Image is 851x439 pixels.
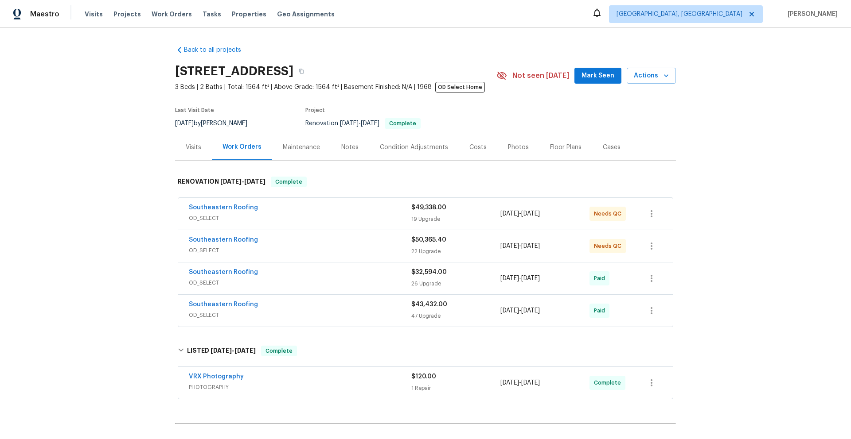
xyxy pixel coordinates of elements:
[508,143,529,152] div: Photos
[627,68,676,84] button: Actions
[603,143,621,152] div: Cases
[411,301,447,308] span: $43,432.00
[186,143,201,152] div: Visits
[380,143,448,152] div: Condition Adjustments
[784,10,838,19] span: [PERSON_NAME]
[187,346,256,356] h6: LISTED
[178,177,265,187] h6: RENOVATION
[386,121,420,126] span: Complete
[175,83,496,92] span: 3 Beds | 2 Baths | Total: 1564 ft² | Above Grade: 1564 ft² | Basement Finished: N/A | 1968
[30,10,59,19] span: Maestro
[223,142,262,151] div: Work Orders
[411,384,500,393] div: 1 Repair
[594,274,609,283] span: Paid
[85,10,103,19] span: Visits
[175,46,260,54] a: Back to all projects
[211,347,232,354] span: [DATE]
[283,143,320,152] div: Maintenance
[189,374,244,380] a: VRX Photography
[411,215,500,223] div: 19 Upgrade
[175,108,214,113] span: Last Visit Date
[521,243,540,249] span: [DATE]
[234,347,256,354] span: [DATE]
[189,269,258,275] a: Southeastern Roofing
[232,10,266,19] span: Properties
[203,11,221,17] span: Tasks
[272,177,306,186] span: Complete
[175,67,293,76] h2: [STREET_ADDRESS]
[521,211,540,217] span: [DATE]
[277,10,335,19] span: Geo Assignments
[189,383,411,392] span: PHOTOGRAPHY
[220,178,265,185] span: -
[189,278,411,287] span: OD_SELECT
[411,247,500,256] div: 22 Upgrade
[113,10,141,19] span: Projects
[340,120,379,127] span: -
[500,243,519,249] span: [DATE]
[469,143,487,152] div: Costs
[500,274,540,283] span: -
[500,211,519,217] span: [DATE]
[411,374,436,380] span: $120.00
[175,168,676,196] div: RENOVATION [DATE]-[DATE]Complete
[500,275,519,281] span: [DATE]
[175,120,194,127] span: [DATE]
[211,347,256,354] span: -
[340,120,359,127] span: [DATE]
[500,380,519,386] span: [DATE]
[189,246,411,255] span: OD_SELECT
[220,178,242,185] span: [DATE]
[512,71,569,80] span: Not seen [DATE]
[189,237,258,243] a: Southeastern Roofing
[305,120,421,127] span: Renovation
[574,68,621,84] button: Mark Seen
[293,63,309,79] button: Copy Address
[262,347,296,355] span: Complete
[175,337,676,365] div: LISTED [DATE]-[DATE]Complete
[361,120,379,127] span: [DATE]
[500,242,540,250] span: -
[521,308,540,314] span: [DATE]
[189,311,411,320] span: OD_SELECT
[411,312,500,320] div: 47 Upgrade
[500,209,540,218] span: -
[305,108,325,113] span: Project
[500,308,519,314] span: [DATE]
[244,178,265,185] span: [DATE]
[411,269,447,275] span: $32,594.00
[594,378,625,387] span: Complete
[617,10,742,19] span: [GEOGRAPHIC_DATA], [GEOGRAPHIC_DATA]
[175,118,258,129] div: by [PERSON_NAME]
[411,237,446,243] span: $50,365.40
[189,204,258,211] a: Southeastern Roofing
[521,380,540,386] span: [DATE]
[152,10,192,19] span: Work Orders
[411,279,500,288] div: 26 Upgrade
[500,378,540,387] span: -
[634,70,669,81] span: Actions
[594,209,625,218] span: Needs QC
[521,275,540,281] span: [DATE]
[341,143,359,152] div: Notes
[582,70,614,81] span: Mark Seen
[500,306,540,315] span: -
[189,301,258,308] a: Southeastern Roofing
[550,143,582,152] div: Floor Plans
[411,204,446,211] span: $49,338.00
[594,242,625,250] span: Needs QC
[189,214,411,223] span: OD_SELECT
[594,306,609,315] span: Paid
[435,82,485,92] span: OD Select Home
